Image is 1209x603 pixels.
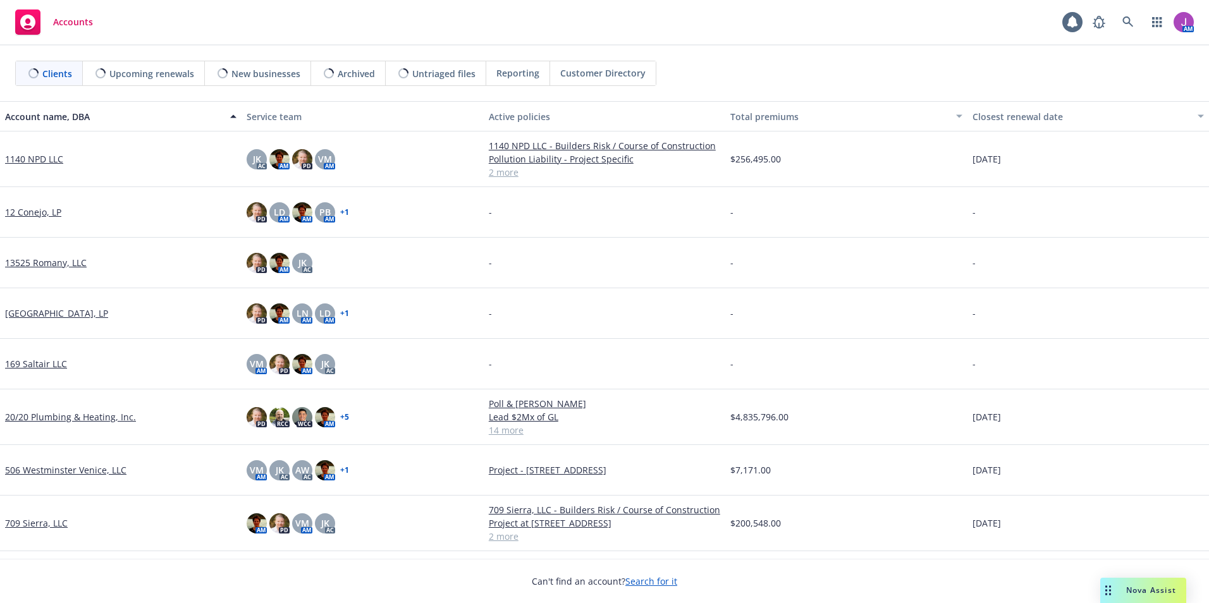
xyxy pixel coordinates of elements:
[253,152,261,166] span: JK
[5,307,108,320] a: [GEOGRAPHIC_DATA], LP
[269,354,290,374] img: photo
[318,152,332,166] span: VM
[247,110,478,123] div: Service team
[269,407,290,427] img: photo
[338,67,375,80] span: Archived
[973,516,1001,530] span: [DATE]
[247,253,267,273] img: photo
[730,110,948,123] div: Total premiums
[250,357,264,370] span: VM
[231,67,300,80] span: New businesses
[5,205,61,219] a: 12 Conejo, LP
[730,463,771,477] span: $7,171.00
[730,256,733,269] span: -
[319,205,331,219] span: PB
[295,463,309,477] span: AW
[973,463,1001,477] span: [DATE]
[560,66,646,80] span: Customer Directory
[973,410,1001,423] span: [DATE]
[1174,12,1194,32] img: photo
[489,410,720,423] a: Lead $2Mx of GL
[340,413,349,421] a: + 5
[489,166,720,179] a: 2 more
[321,516,329,530] span: JK
[5,410,136,423] a: 20/20 Plumbing & Heating, Inc.
[1145,9,1170,35] a: Switch app
[489,139,720,152] a: 1140 NPD LLC - Builders Risk / Course of Construction
[1100,578,1186,603] button: Nova Assist
[1126,585,1176,595] span: Nova Assist
[292,407,312,427] img: photo
[1100,578,1116,603] div: Drag to move
[340,310,349,317] a: + 1
[496,66,539,80] span: Reporting
[5,516,68,530] a: 709 Sierra, LLC
[297,307,309,320] span: LN
[973,307,976,320] span: -
[242,101,483,131] button: Service team
[5,357,67,370] a: 169 Saltair LLC
[489,256,492,269] span: -
[292,149,312,169] img: photo
[973,205,976,219] span: -
[1115,9,1141,35] a: Search
[489,397,720,410] a: Poll & [PERSON_NAME]
[730,516,781,530] span: $200,548.00
[319,307,331,320] span: LD
[730,410,789,423] span: $4,835,796.00
[340,466,349,474] a: + 1
[730,205,733,219] span: -
[42,67,72,80] span: Clients
[489,423,720,437] a: 14 more
[412,67,476,80] span: Untriaged files
[973,256,976,269] span: -
[295,516,309,530] span: VM
[247,303,267,324] img: photo
[5,463,126,477] a: 506 Westminster Venice, LLC
[269,513,290,533] img: photo
[247,513,267,533] img: photo
[53,17,93,27] span: Accounts
[1086,9,1112,35] a: Report a Bug
[489,516,720,530] a: Project at [STREET_ADDRESS]
[489,205,492,219] span: -
[973,110,1190,123] div: Closest renewal date
[340,209,349,216] a: + 1
[973,152,1001,166] span: [DATE]
[489,530,720,543] a: 2 more
[730,357,733,370] span: -
[725,101,967,131] button: Total premiums
[625,575,677,587] a: Search for it
[274,205,285,219] span: LD
[321,357,329,370] span: JK
[269,149,290,169] img: photo
[247,407,267,427] img: photo
[730,307,733,320] span: -
[109,67,194,80] span: Upcoming renewals
[315,460,335,480] img: photo
[730,152,781,166] span: $256,495.00
[276,463,284,477] span: JK
[269,303,290,324] img: photo
[315,407,335,427] img: photo
[489,503,720,516] a: 709 Sierra, LLC - Builders Risk / Course of Construction
[967,101,1209,131] button: Closest renewal date
[489,110,720,123] div: Active policies
[5,110,223,123] div: Account name, DBA
[10,4,98,40] a: Accounts
[5,256,87,269] a: 13525 Romany, LLC
[489,152,720,166] a: Pollution Liability - Project Specific
[269,253,290,273] img: photo
[292,202,312,222] img: photo
[489,357,492,370] span: -
[298,256,307,269] span: JK
[489,463,720,477] a: Project - [STREET_ADDRESS]
[532,575,677,588] span: Can't find an account?
[973,357,976,370] span: -
[292,354,312,374] img: photo
[489,307,492,320] span: -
